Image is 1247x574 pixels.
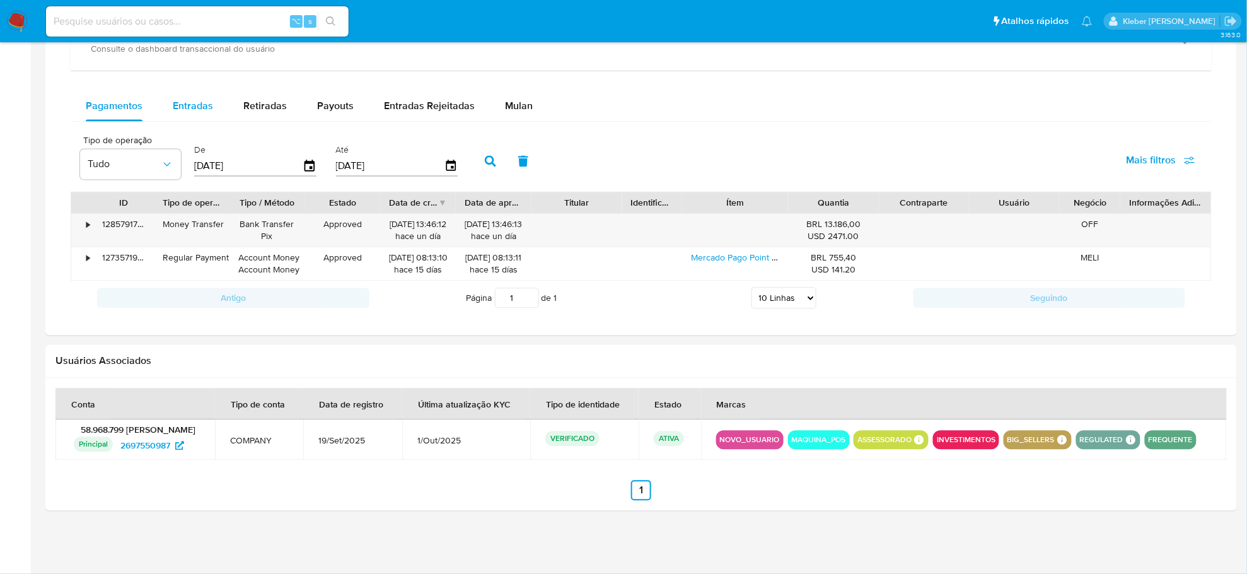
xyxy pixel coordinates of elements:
[55,355,1227,368] h2: Usuários Associados
[291,15,301,27] span: ⌥
[1224,15,1238,28] a: Sair
[1123,15,1220,27] p: kleber.bueno@mercadolivre.com
[46,13,349,30] input: Pesquise usuários ou casos...
[1002,15,1069,28] span: Atalhos rápidos
[318,13,344,30] button: search-icon
[1221,30,1241,40] span: 3.163.0
[1082,16,1093,26] a: Notificações
[308,15,312,27] span: s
